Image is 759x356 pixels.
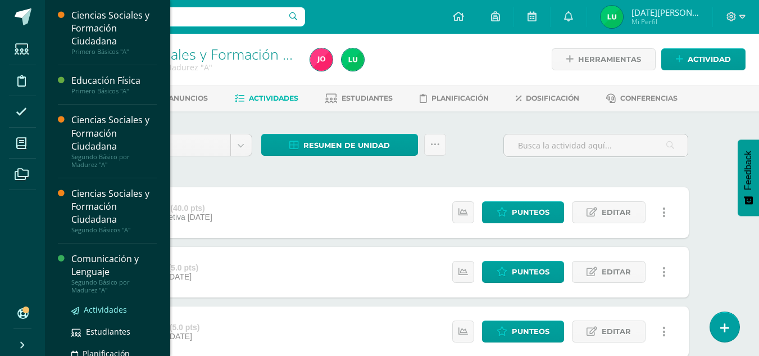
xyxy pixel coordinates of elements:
[512,262,549,282] span: Punteos
[88,44,351,64] a: Ciencias Sociales y Formación Ciudadana
[153,89,208,107] a: Anuncios
[578,49,641,70] span: Herramientas
[125,134,222,156] span: Unidad 4
[52,7,305,26] input: Busca un usuario...
[86,326,130,337] span: Estudiantes
[71,187,157,226] div: Ciencias Sociales y Formación Ciudadana
[342,48,364,71] img: 8960283e0a9ce4b4ff33e9216c6cd427.png
[188,213,212,222] span: [DATE]
[249,94,298,102] span: Actividades
[71,74,157,87] div: Educación Física
[482,321,564,343] a: Punteos
[602,202,631,223] span: Editar
[606,89,678,107] a: Conferencias
[71,226,157,234] div: Segundo Básicos "A"
[168,263,198,272] strong: (5.0 pts)
[303,135,390,156] span: Resumen de unidad
[84,304,127,315] span: Actividades
[512,202,549,223] span: Punteos
[661,48,746,70] a: Actividad
[71,9,157,48] div: Ciencias Sociales y Formación Ciudadana
[88,62,297,73] div: Segundo Básico por Madurez 'A'
[167,332,192,341] span: [DATE]
[71,114,157,152] div: Ciencias Sociales y Formación Ciudadana
[71,9,157,56] a: Ciencias Sociales y Formación CiudadanaPrimero Básicos "A"
[526,94,579,102] span: Dosificación
[129,204,212,213] div: Evaluación
[420,89,489,107] a: Planificación
[552,48,656,70] a: Herramientas
[71,153,157,169] div: Segundo Básico por Madurez "A"
[71,114,157,168] a: Ciencias Sociales y Formación CiudadanaSegundo Básico por Madurez "A"
[602,321,631,342] span: Editar
[71,187,157,234] a: Ciencias Sociales y Formación CiudadanaSegundo Básicos "A"
[738,139,759,216] button: Feedback - Mostrar encuesta
[631,7,699,18] span: [DATE][PERSON_NAME]
[512,321,549,342] span: Punteos
[342,94,393,102] span: Estudiantes
[88,46,297,62] h1: Ciencias Sociales y Formación Ciudadana
[71,253,157,278] div: Comunicación y Lenguaje
[631,17,699,26] span: Mi Perfil
[325,89,393,107] a: Estudiantes
[71,325,157,338] a: Estudiantes
[431,94,489,102] span: Planificación
[516,89,579,107] a: Dosificación
[116,134,252,156] a: Unidad 4
[482,201,564,223] a: Punteos
[71,253,157,294] a: Comunicación y LenguajeSegundo Básico por Madurez "A"
[71,74,157,95] a: Educación FísicaPrimero Básicos "A"
[170,204,204,213] strong: (40.0 pts)
[71,278,157,294] div: Segundo Básico por Madurez "A"
[601,6,623,28] img: 8960283e0a9ce4b4ff33e9216c6cd427.png
[71,48,157,56] div: Primero Básicos "A"
[261,134,418,156] a: Resumen de unidad
[482,261,564,283] a: Punteos
[504,134,688,156] input: Busca la actividad aquí...
[602,262,631,282] span: Editar
[167,272,192,281] span: [DATE]
[620,94,678,102] span: Conferencias
[688,49,731,70] span: Actividad
[743,151,753,190] span: Feedback
[71,87,157,95] div: Primero Básicos "A"
[170,323,200,332] strong: (5.0 pts)
[310,48,333,71] img: a689aa7ec0f4d9b33e1105774b66cae5.png
[169,94,208,102] span: Anuncios
[235,89,298,107] a: Actividades
[71,303,157,316] a: Actividades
